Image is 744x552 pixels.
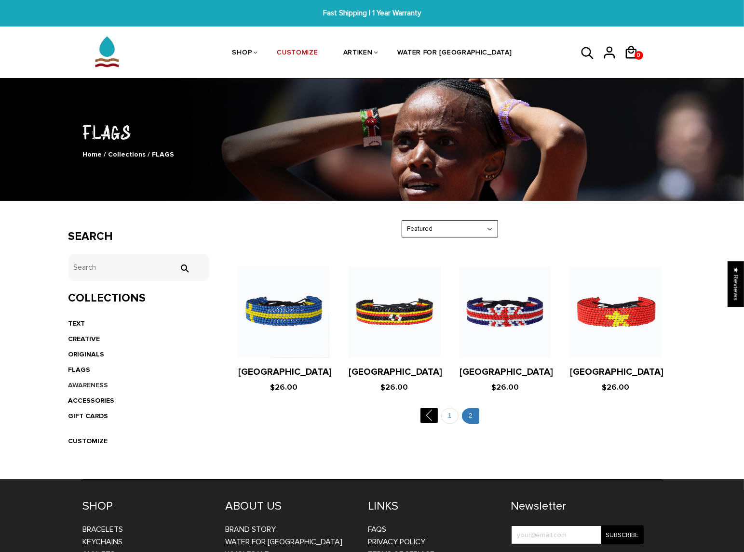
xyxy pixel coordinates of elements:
[68,254,210,281] input: Search
[83,525,123,534] a: Bracelets
[68,366,91,374] a: FLAGS
[68,291,210,305] h3: Collections
[148,150,150,158] span: /
[68,335,100,343] a: CREATIVE
[238,367,332,378] a: [GEOGRAPHIC_DATA]
[229,8,515,19] span: Fast Shipping | 1 Year Warranty
[68,381,108,389] a: AWARENESS
[368,537,426,547] a: Privacy Policy
[460,367,553,378] a: [GEOGRAPHIC_DATA]
[226,525,276,534] a: BRAND STORY
[83,499,211,513] h4: SHOP
[441,408,459,424] a: 1
[68,396,115,405] a: ACCESSORIES
[462,408,479,424] a: 2
[368,525,387,534] a: FAQs
[83,537,123,547] a: Keychains
[343,28,373,79] a: ARTIKEN
[68,230,210,244] h3: Search
[175,264,194,273] input: Search
[635,49,643,62] span: 0
[68,319,85,328] a: TEXT
[68,412,108,420] a: GIFT CARDS
[226,537,343,547] a: WATER FOR [GEOGRAPHIC_DATA]
[624,63,646,64] a: 0
[601,526,644,544] input: Subscribe
[232,28,252,79] a: SHOP
[108,150,146,158] a: Collections
[728,261,744,307] div: Click to open Judge.me floating reviews tab
[349,367,442,378] a: [GEOGRAPHIC_DATA]
[83,150,102,158] a: Home
[226,499,354,513] h4: ABOUT US
[68,119,676,145] h1: FLAGS
[368,499,497,513] h4: LINKS
[570,367,663,378] a: [GEOGRAPHIC_DATA]
[277,28,318,79] a: CUSTOMIZE
[602,382,629,392] span: $26.00
[270,382,298,392] span: $26.00
[398,28,512,79] a: WATER FOR [GEOGRAPHIC_DATA]
[511,499,644,513] h4: Newsletter
[420,408,438,423] a: 
[511,526,644,544] input: your@email.com
[68,350,105,358] a: ORIGINALS
[104,150,107,158] span: /
[68,437,108,445] a: CUSTOMIZE
[152,150,175,158] span: FLAGS
[381,382,408,392] span: $26.00
[491,382,519,392] span: $26.00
